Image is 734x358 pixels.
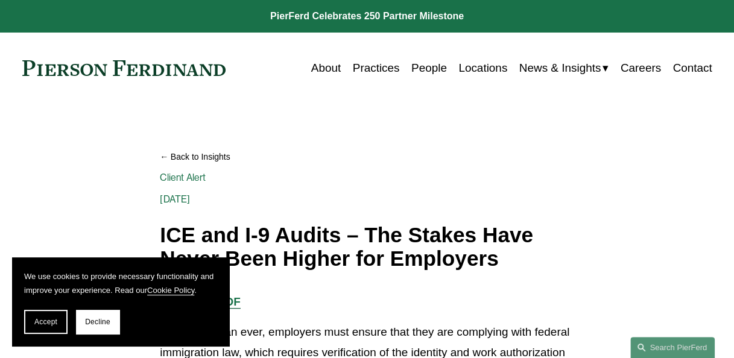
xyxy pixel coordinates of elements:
[411,57,447,80] a: People
[458,57,507,80] a: Locations
[160,193,190,205] span: [DATE]
[311,57,341,80] a: About
[85,318,110,326] span: Decline
[672,57,712,80] a: Contact
[34,318,57,326] span: Accept
[519,58,601,78] span: News & Insights
[24,310,68,334] button: Accept
[353,57,400,80] a: Practices
[24,269,217,298] p: We use cookies to provide necessary functionality and improve your experience. Read our .
[630,337,715,358] a: Search this site
[621,57,661,80] a: Careers
[160,295,240,308] a: Download PDF
[519,57,609,80] a: folder dropdown
[12,257,229,346] section: Cookie banner
[147,286,194,295] a: Cookie Policy
[76,310,119,334] button: Decline
[160,224,574,270] h1: ICE and I-9 Audits – The Stakes Have Never Been Higher for Employers
[160,146,574,167] a: Back to Insights
[160,172,206,183] a: Client Alert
